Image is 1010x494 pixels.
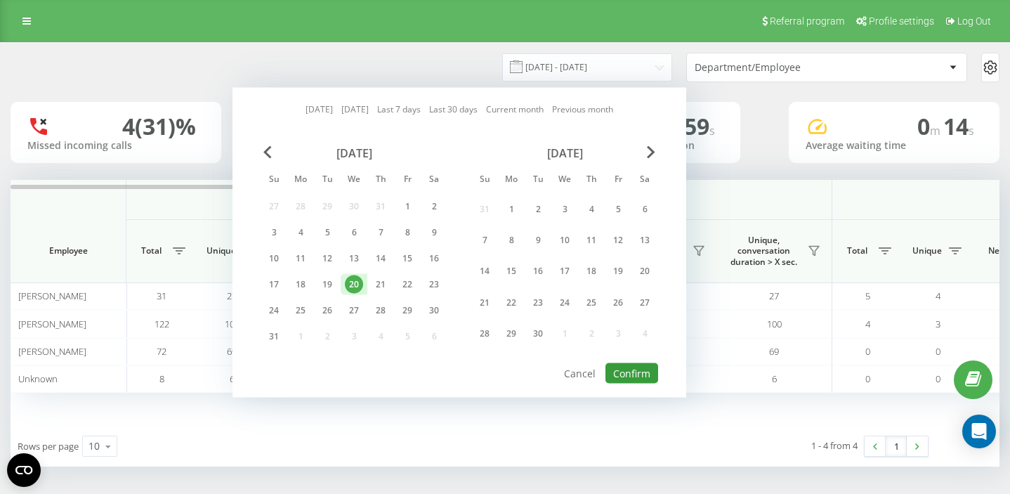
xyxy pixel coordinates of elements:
[367,274,394,295] div: Thu Aug 21, 2025
[421,248,447,269] div: Sat Aug 16, 2025
[525,258,551,284] div: Tue Sep 16, 2025
[421,222,447,243] div: Sat Aug 9, 2025
[525,196,551,222] div: Tue Sep 2, 2025
[425,223,443,242] div: 9
[811,438,858,453] div: 1 - 4 from 4
[471,227,498,253] div: Sun Sep 7, 2025
[287,222,314,243] div: Mon Aug 4, 2025
[636,231,654,249] div: 13
[314,274,341,295] div: Tue Aug 19, 2025
[631,258,658,284] div: Sat Sep 20, 2025
[398,197,417,216] div: 1
[886,436,907,456] a: 1
[636,262,654,280] div: 20
[806,140,983,152] div: Average waiting time
[27,140,204,152] div: Missed incoming calls
[261,248,287,269] div: Sun Aug 10, 2025
[529,325,547,343] div: 30
[318,275,336,294] div: 19
[287,300,314,321] div: Mon Aug 25, 2025
[709,123,715,138] span: s
[962,415,996,448] div: Open Intercom Messenger
[370,170,391,191] abbr: Thursday
[263,170,284,191] abbr: Sunday
[865,372,870,385] span: 0
[551,290,578,316] div: Wed Sep 24, 2025
[605,363,658,384] button: Confirm
[394,222,421,243] div: Fri Aug 8, 2025
[502,325,520,343] div: 29
[398,223,417,242] div: 8
[291,301,310,320] div: 25
[227,345,237,358] span: 69
[421,300,447,321] div: Sat Aug 30, 2025
[936,345,940,358] span: 0
[554,170,575,191] abbr: Wednesday
[556,200,574,218] div: 3
[314,248,341,269] div: Tue Aug 12, 2025
[609,200,627,218] div: 5
[261,300,287,321] div: Sun Aug 24, 2025
[551,227,578,253] div: Wed Sep 10, 2025
[551,258,578,284] div: Wed Sep 17, 2025
[529,293,547,311] div: 23
[367,222,394,243] div: Thu Aug 7, 2025
[377,103,421,116] a: Last 7 days
[261,274,287,295] div: Sun Aug 17, 2025
[527,170,549,191] abbr: Tuesday
[552,103,613,116] a: Previous month
[424,170,445,191] abbr: Saturday
[341,248,367,269] div: Wed Aug 13, 2025
[582,231,601,249] div: 11
[631,196,658,222] div: Sat Sep 6, 2025
[345,223,363,242] div: 6
[122,113,196,140] div: 4 (31)%
[367,248,394,269] div: Thu Aug 14, 2025
[372,223,390,242] div: 7
[529,200,547,218] div: 2
[529,231,547,249] div: 9
[476,262,494,280] div: 14
[204,245,239,256] span: Unique
[498,258,525,284] div: Mon Sep 15, 2025
[261,326,287,347] div: Sun Aug 31, 2025
[502,293,520,311] div: 22
[502,262,520,280] div: 15
[18,372,58,385] span: Unknown
[398,275,417,294] div: 22
[341,300,367,321] div: Wed Aug 27, 2025
[168,194,790,205] span: All calls
[498,196,525,222] div: Mon Sep 1, 2025
[314,300,341,321] div: Tue Aug 26, 2025
[476,293,494,311] div: 21
[421,196,447,217] div: Sat Aug 2, 2025
[429,103,478,116] a: Last 30 days
[767,318,782,330] span: 100
[398,301,417,320] div: 29
[529,262,547,280] div: 16
[910,245,945,256] span: Unique
[314,222,341,243] div: Tue Aug 5, 2025
[18,290,86,302] span: [PERSON_NAME]
[498,227,525,253] div: Mon Sep 8, 2025
[474,170,495,191] abbr: Sunday
[18,345,86,358] span: [PERSON_NAME]
[225,318,240,330] span: 100
[769,345,779,358] span: 69
[498,320,525,346] div: Mon Sep 29, 2025
[525,227,551,253] div: Tue Sep 9, 2025
[265,301,283,320] div: 24
[608,170,629,191] abbr: Friday
[556,262,574,280] div: 17
[394,196,421,217] div: Fri Aug 1, 2025
[556,231,574,249] div: 10
[291,275,310,294] div: 18
[865,290,870,302] span: 5
[471,146,658,160] div: [DATE]
[609,262,627,280] div: 19
[157,290,166,302] span: 31
[261,146,447,160] div: [DATE]
[263,146,272,159] span: Previous Month
[869,15,934,27] span: Profile settings
[291,249,310,268] div: 11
